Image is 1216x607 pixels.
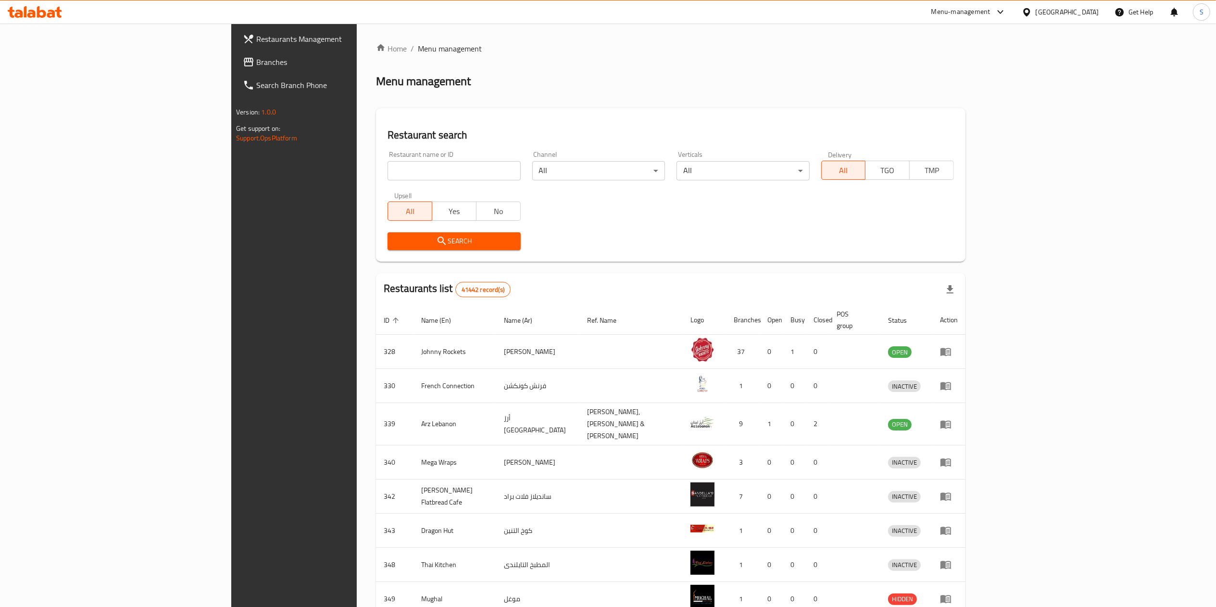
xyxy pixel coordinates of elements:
button: All [388,202,432,221]
th: Logo [683,305,726,335]
td: كوخ التنين [496,514,580,548]
th: Busy [783,305,806,335]
th: Closed [806,305,829,335]
td: 3 [726,445,760,480]
td: [PERSON_NAME],[PERSON_NAME] & [PERSON_NAME] [580,403,683,445]
label: Delivery [828,151,852,158]
div: Export file [939,278,962,301]
th: Branches [726,305,760,335]
div: All [677,161,809,180]
button: All [821,161,866,180]
td: فرنش كونكشن [496,369,580,403]
td: سانديلاز فلات براد [496,480,580,514]
div: Menu [940,525,958,536]
label: Upsell [394,192,412,199]
span: Search Branch Phone [256,79,426,91]
span: 1.0.0 [261,106,276,118]
td: 1 [726,369,760,403]
td: 0 [760,335,783,369]
td: 37 [726,335,760,369]
td: 1 [726,514,760,548]
a: Branches [235,51,434,74]
span: ID [384,315,402,326]
td: 0 [783,514,806,548]
td: 0 [760,445,783,480]
td: 0 [783,480,806,514]
span: INACTIVE [888,381,921,392]
span: Version: [236,106,260,118]
td: 0 [806,369,829,403]
div: Total records count [455,282,511,297]
td: French Connection [414,369,496,403]
td: 0 [760,480,783,514]
span: S [1200,7,1203,17]
span: INACTIVE [888,559,921,570]
div: All [532,161,665,180]
span: INACTIVE [888,525,921,536]
span: Name (Ar) [504,315,545,326]
td: Mega Wraps [414,445,496,480]
span: All [392,204,428,218]
span: Get support on: [236,122,280,135]
a: Support.OpsPlatform [236,132,297,144]
td: 0 [783,445,806,480]
td: 0 [806,548,829,582]
span: Status [888,315,919,326]
a: Restaurants Management [235,27,434,51]
span: Name (En) [421,315,464,326]
div: HIDDEN [888,594,917,605]
td: 0 [806,335,829,369]
td: Dragon Hut [414,514,496,548]
h2: Restaurants list [384,281,511,297]
div: Menu-management [931,6,990,18]
button: Yes [432,202,476,221]
img: French Connection [690,372,715,396]
td: 1 [760,403,783,445]
td: 9 [726,403,760,445]
div: Menu [940,593,958,605]
span: All [826,164,862,177]
td: 2 [806,403,829,445]
td: 0 [806,514,829,548]
span: OPEN [888,347,912,358]
div: Menu [940,559,958,570]
td: 0 [783,369,806,403]
td: [PERSON_NAME] [496,445,580,480]
div: INACTIVE [888,380,921,392]
span: HIDDEN [888,594,917,605]
span: Branches [256,56,426,68]
td: 0 [760,548,783,582]
button: Search [388,232,520,250]
td: 7 [726,480,760,514]
span: Ref. Name [588,315,629,326]
div: OPEN [888,346,912,358]
td: 1 [726,548,760,582]
th: Open [760,305,783,335]
td: Arz Lebanon [414,403,496,445]
td: [PERSON_NAME] Flatbread Cafe [414,480,496,514]
td: 0 [783,403,806,445]
span: No [480,204,517,218]
th: Action [932,305,965,335]
td: 0 [760,514,783,548]
span: INACTIVE [888,491,921,502]
span: OPEN [888,419,912,430]
td: [PERSON_NAME] [496,335,580,369]
img: Mega Wraps [690,448,715,472]
span: Search [395,235,513,247]
span: Menu management [418,43,482,54]
div: Menu [940,418,958,430]
div: Menu [940,456,958,468]
td: 0 [806,480,829,514]
td: Thai Kitchen [414,548,496,582]
h2: Restaurant search [388,128,954,142]
nav: breadcrumb [376,43,965,54]
div: Menu [940,346,958,357]
div: INACTIVE [888,457,921,468]
td: Johnny Rockets [414,335,496,369]
td: أرز [GEOGRAPHIC_DATA] [496,403,580,445]
span: Yes [436,204,473,218]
